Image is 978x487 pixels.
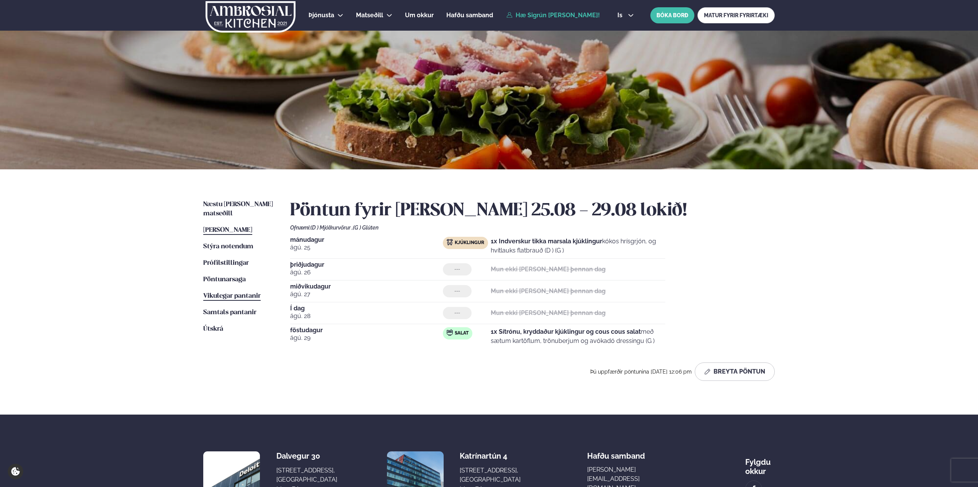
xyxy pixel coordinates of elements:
[203,260,249,266] span: Prófílstillingar
[203,326,223,332] span: Útskrá
[290,200,775,221] h2: Pöntun fyrir [PERSON_NAME] 25.08 - 29.08 lokið!
[506,12,600,19] a: Hæ Sigrún [PERSON_NAME]!
[611,12,640,18] button: is
[203,309,256,316] span: Samtals pantanir
[491,287,606,295] strong: Mun ekki [PERSON_NAME] þennan dag
[447,330,453,336] img: salad.svg
[491,327,665,346] p: með sætum kartöflum, trönuberjum og avókadó dressingu (G )
[587,445,645,461] span: Hafðu samband
[290,290,443,299] span: ágú. 27
[405,11,434,20] a: Um okkur
[203,242,253,251] a: Stýra notendum
[491,238,602,245] strong: 1x Indverskur tikka marsala kjúklingur
[697,7,775,23] a: MATUR FYRIR FYRIRTÆKI
[309,11,334,20] a: Þjónusta
[650,7,694,23] button: BÓKA BORÐ
[491,237,665,255] p: kókos hrísgrjón, og hvítlauks flatbrauð (D ) (G )
[203,325,223,334] a: Útskrá
[203,308,256,317] a: Samtals pantanir
[276,466,337,484] div: [STREET_ADDRESS], [GEOGRAPHIC_DATA]
[356,11,383,19] span: Matseðill
[310,225,353,231] span: (D ) Mjólkurvörur ,
[356,11,383,20] a: Matseðill
[203,201,273,217] span: Næstu [PERSON_NAME] matseðill
[203,275,246,284] a: Pöntunarsaga
[491,309,606,316] strong: Mun ekki [PERSON_NAME] þennan dag
[447,239,453,245] img: chicken.svg
[454,266,460,272] span: ---
[203,226,252,235] a: [PERSON_NAME]
[460,466,521,484] div: [STREET_ADDRESS], [GEOGRAPHIC_DATA]
[446,11,493,20] a: Hafðu samband
[590,369,692,375] span: Þú uppfærðir pöntunina [DATE] 12:06 pm
[290,333,443,343] span: ágú. 29
[454,310,460,316] span: ---
[290,225,775,231] div: Ofnæmi:
[203,227,252,233] span: [PERSON_NAME]
[203,276,246,283] span: Pöntunarsaga
[695,362,775,381] button: Breyta Pöntun
[203,293,261,299] span: Vikulegar pantanir
[454,288,460,294] span: ---
[203,259,249,268] a: Prófílstillingar
[353,225,379,231] span: (G ) Glúten
[276,451,337,461] div: Dalvegur 30
[203,200,275,218] a: Næstu [PERSON_NAME] matseðill
[290,312,443,321] span: ágú. 28
[491,266,606,273] strong: Mun ekki [PERSON_NAME] þennan dag
[290,305,443,312] span: Í dag
[205,1,296,33] img: logo
[455,240,484,246] span: Kjúklingur
[455,330,469,336] span: Salat
[290,243,443,252] span: ágú. 25
[203,243,253,250] span: Stýra notendum
[446,11,493,19] span: Hafðu samband
[745,451,775,476] div: Fylgdu okkur
[290,268,443,277] span: ágú. 26
[8,464,23,479] a: Cookie settings
[491,328,641,335] strong: 1x Sítrónu, kryddaður kjúklingur og cous cous salat
[309,11,334,19] span: Þjónusta
[290,262,443,268] span: þriðjudagur
[405,11,434,19] span: Um okkur
[203,292,261,301] a: Vikulegar pantanir
[460,451,521,461] div: Katrínartún 4
[290,237,443,243] span: mánudagur
[290,327,443,333] span: föstudagur
[290,284,443,290] span: miðvikudagur
[617,12,625,18] span: is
